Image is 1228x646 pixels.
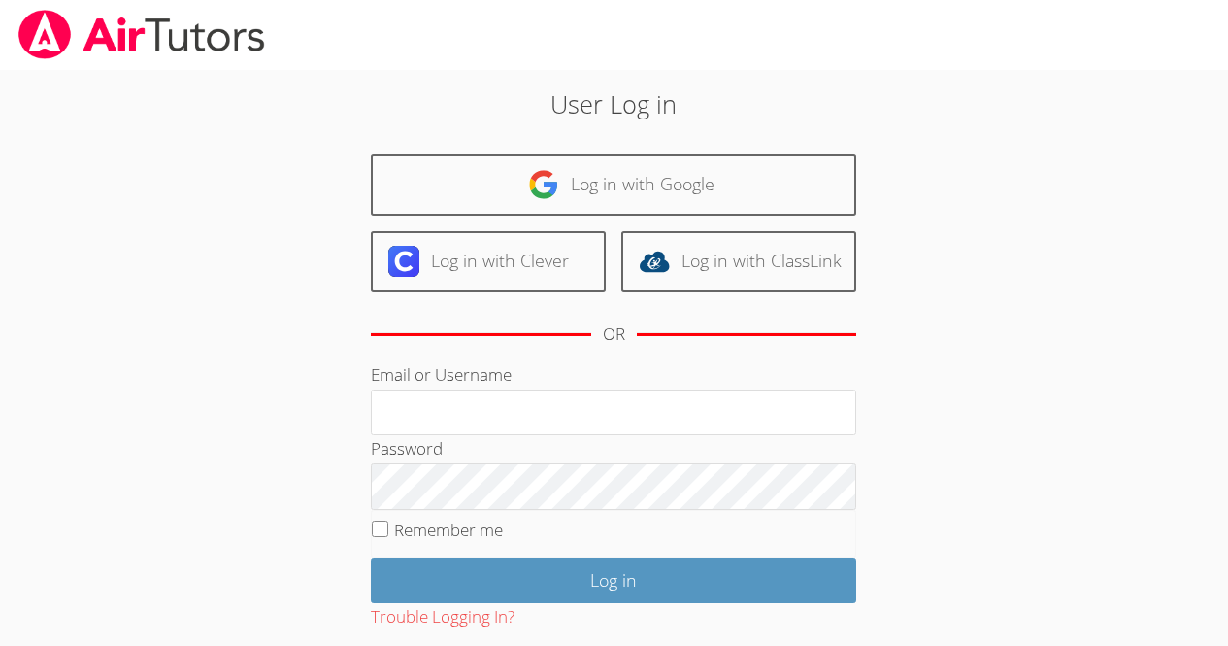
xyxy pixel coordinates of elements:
a: Log in with Google [371,154,856,216]
label: Email or Username [371,363,512,386]
img: classlink-logo-d6bb404cc1216ec64c9a2012d9dc4662098be43eaf13dc465df04b49fa7ab582.svg [639,246,670,277]
a: Log in with Clever [371,231,606,292]
div: OR [603,321,625,349]
label: Password [371,437,443,459]
a: Log in with ClassLink [621,231,856,292]
h2: User Log in [282,85,946,122]
img: google-logo-50288ca7cdecda66e5e0955fdab243c47b7ad437acaf1139b6f446037453330a.svg [528,169,559,200]
img: clever-logo-6eab21bc6e7a338710f1a6ff85c0baf02591cd810cc4098c63d3a4b26e2feb20.svg [388,246,419,277]
input: Log in [371,558,856,603]
label: Remember me [394,519,503,541]
button: Trouble Logging In? [371,603,514,631]
img: airtutors_banner-c4298cdbf04f3fff15de1276eac7730deb9818008684d7c2e4769d2f7ddbe033.png [17,10,267,59]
